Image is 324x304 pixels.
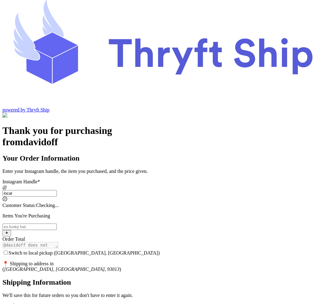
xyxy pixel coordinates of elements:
em: [GEOGRAPHIC_DATA], [GEOGRAPHIC_DATA], 93013 [4,267,119,272]
a: powered by Thryft Ship [2,107,49,112]
p: Enter your Instagram handle, the item you purchased, and the price given. [2,169,322,174]
p: 📍 Shipping to address in ( ) [2,261,322,272]
h2: Your Order Information [2,154,322,162]
h2: Shipping Information [2,278,322,286]
input: ex.funky hat [2,224,57,230]
span: davidoff [23,136,58,147]
span: Checking... [36,203,59,208]
span: Switch to local pickup ([GEOGRAPHIC_DATA], [GEOGRAPHIC_DATA]) [9,250,160,255]
p: Items You're Purchasing [2,213,322,219]
input: Switch to local pickup ([GEOGRAPHIC_DATA], [GEOGRAPHIC_DATA]) [4,251,8,255]
img: Customer Form Background [2,113,64,118]
div: @ [2,185,322,190]
div: Order Total [2,236,322,242]
p: We'll save this for future orders so you don't have to enter it again. [2,293,322,298]
label: Instagram Handle [2,179,40,184]
h1: Thank you for purchasing from [2,125,322,148]
span: Customer Status: [2,203,36,208]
